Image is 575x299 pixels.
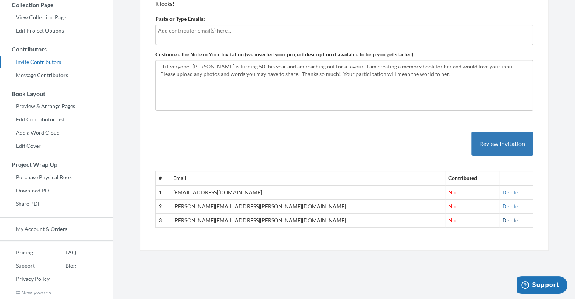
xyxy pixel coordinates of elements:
[448,217,456,223] span: No
[50,247,76,258] a: FAQ
[0,90,113,97] h3: Book Layout
[170,185,445,199] td: [EMAIL_ADDRESS][DOMAIN_NAME]
[170,171,445,185] th: Email
[170,214,445,228] td: [PERSON_NAME][EMAIL_ADDRESS][PERSON_NAME][DOMAIN_NAME]
[156,171,170,185] th: #
[155,51,413,58] label: Customize the Note in Your Invitation (we inserted your project description if available to help ...
[448,189,456,195] span: No
[502,217,518,223] a: Delete
[0,161,113,168] h3: Project Wrap Up
[502,203,518,209] a: Delete
[155,60,533,111] textarea: Hi Everyone. [PERSON_NAME] is turning 50 this year and am reaching out for a favour. I am creatin...
[50,260,76,271] a: Blog
[0,46,113,53] h3: Contributors
[471,132,533,156] button: Review Invitation
[158,26,529,35] input: Add contributor email(s) here...
[448,203,456,209] span: No
[502,189,518,195] a: Delete
[156,214,170,228] th: 3
[0,2,113,8] h3: Collection Page
[156,200,170,214] th: 2
[155,15,205,23] label: Paste or Type Emails:
[170,200,445,214] td: [PERSON_NAME][EMAIL_ADDRESS][PERSON_NAME][DOMAIN_NAME]
[517,276,567,295] iframe: Opens a widget where you can chat to one of our agents
[445,171,499,185] th: Contributed
[156,185,170,199] th: 1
